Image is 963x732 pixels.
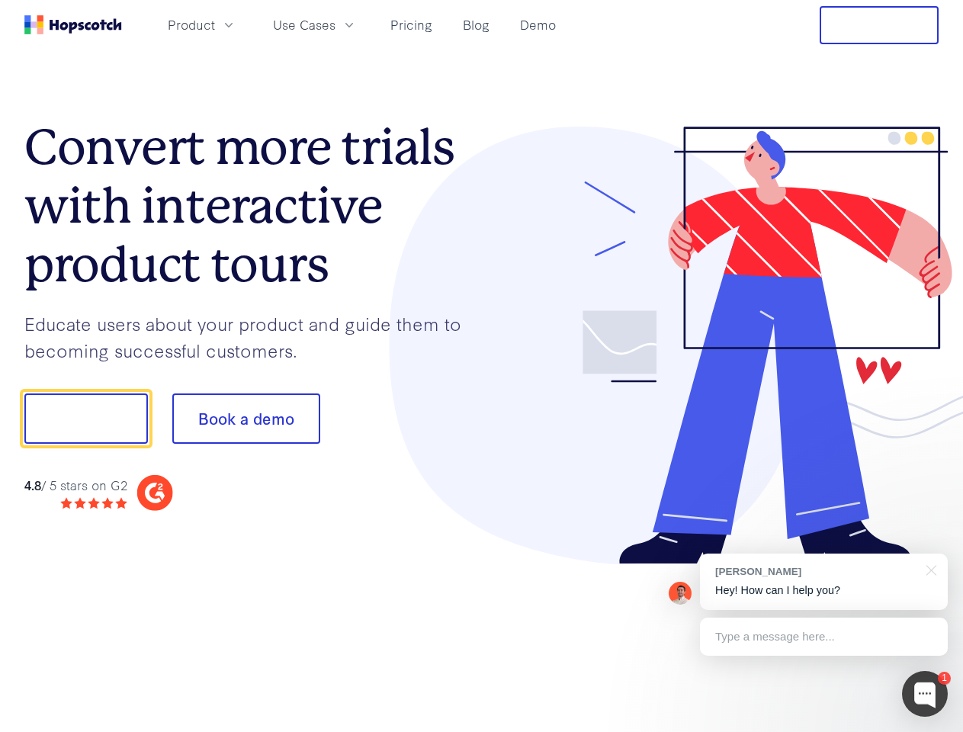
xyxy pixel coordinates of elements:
a: Pricing [384,12,438,37]
a: Blog [457,12,496,37]
div: 1 [938,672,951,685]
h1: Convert more trials with interactive product tours [24,118,482,294]
div: / 5 stars on G2 [24,476,127,495]
p: Educate users about your product and guide them to becoming successful customers. [24,310,482,363]
div: Type a message here... [700,618,948,656]
p: Hey! How can I help you? [715,583,933,599]
a: Home [24,15,122,34]
img: Mark Spera [669,582,692,605]
button: Free Trial [820,6,939,44]
button: Show me! [24,393,148,444]
a: Demo [514,12,562,37]
button: Product [159,12,246,37]
span: Use Cases [273,15,335,34]
strong: 4.8 [24,476,41,493]
button: Use Cases [264,12,366,37]
div: [PERSON_NAME] [715,564,917,579]
button: Book a demo [172,393,320,444]
span: Product [168,15,215,34]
